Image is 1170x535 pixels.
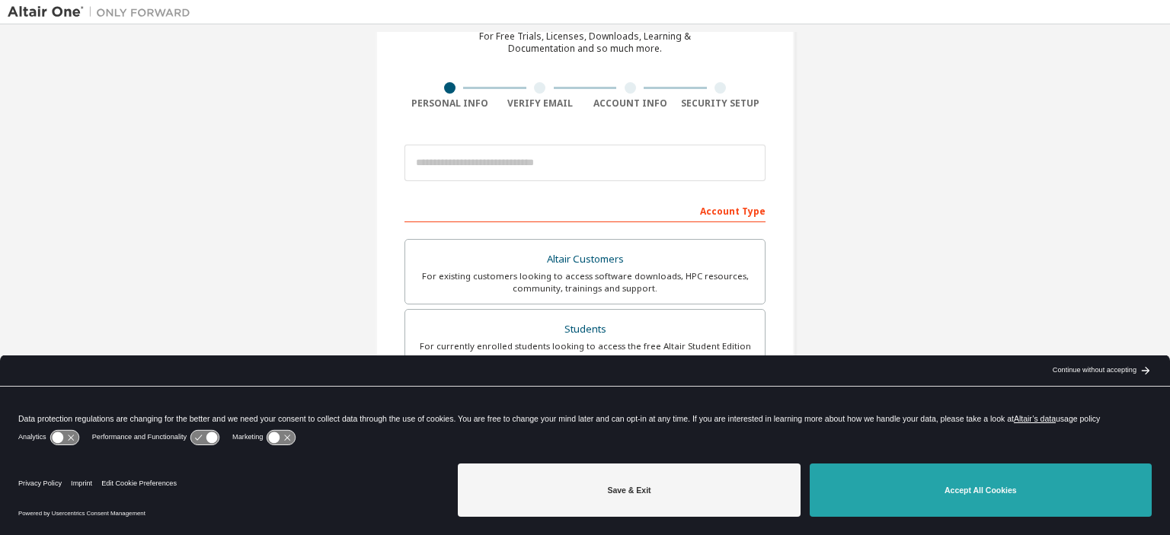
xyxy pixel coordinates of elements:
div: Account Info [585,97,676,110]
div: Verify Email [495,97,586,110]
div: Security Setup [676,97,766,110]
div: Personal Info [404,97,495,110]
div: Altair Customers [414,249,756,270]
div: For currently enrolled students looking to access the free Altair Student Edition bundle and all ... [414,340,756,365]
div: For existing customers looking to access software downloads, HPC resources, community, trainings ... [414,270,756,295]
div: For Free Trials, Licenses, Downloads, Learning & Documentation and so much more. [479,30,691,55]
div: Account Type [404,198,766,222]
div: Students [414,319,756,340]
img: Altair One [8,5,198,20]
